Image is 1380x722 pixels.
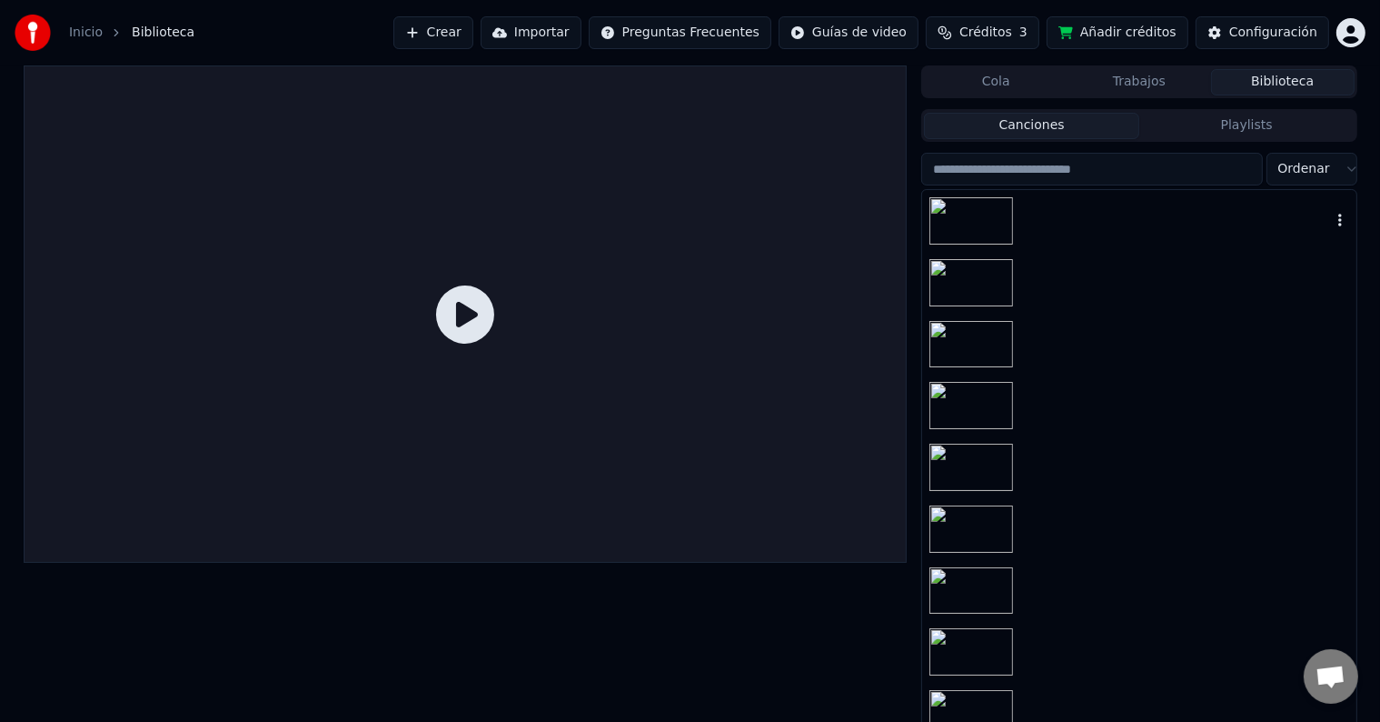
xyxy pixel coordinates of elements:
[481,16,581,49] button: Importar
[1019,24,1028,42] span: 3
[924,113,1139,139] button: Canciones
[1304,649,1358,704] div: Chat abierto
[1196,16,1329,49] button: Configuración
[1139,113,1355,139] button: Playlists
[69,24,103,42] a: Inicio
[393,16,473,49] button: Crear
[779,16,918,49] button: Guías de video
[589,16,771,49] button: Preguntas Frecuentes
[926,16,1039,49] button: Créditos3
[959,24,1012,42] span: Créditos
[1047,16,1188,49] button: Añadir créditos
[1278,160,1330,178] span: Ordenar
[1229,24,1317,42] div: Configuración
[924,69,1067,95] button: Cola
[1067,69,1211,95] button: Trabajos
[15,15,51,51] img: youka
[132,24,194,42] span: Biblioteca
[69,24,194,42] nav: breadcrumb
[1211,69,1355,95] button: Biblioteca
